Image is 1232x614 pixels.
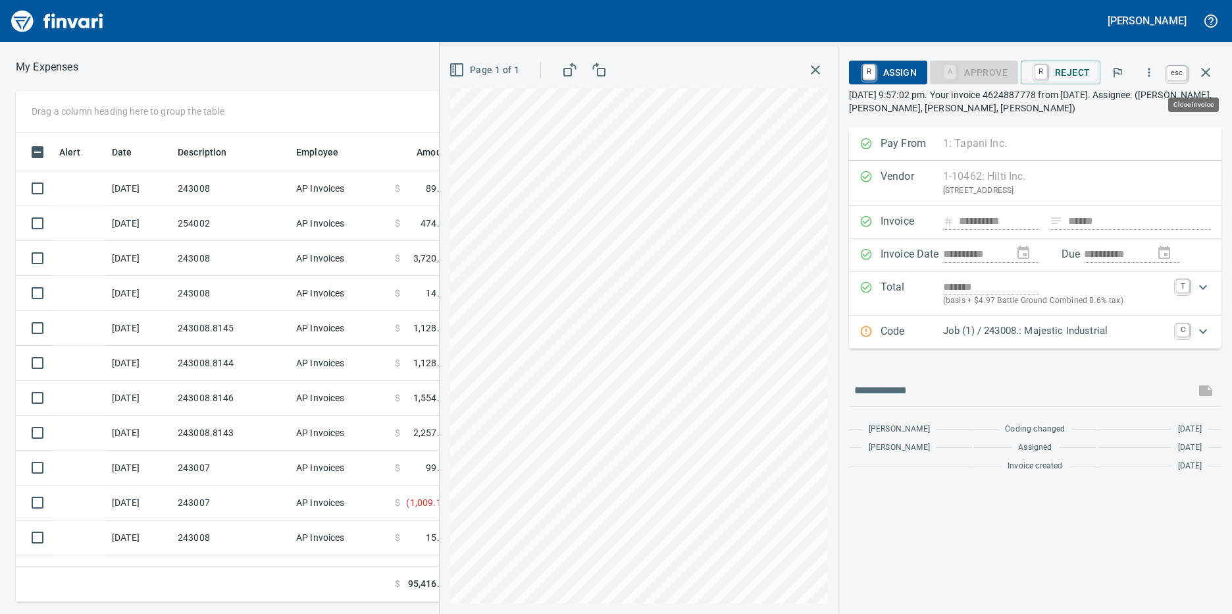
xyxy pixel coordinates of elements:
[1005,423,1065,436] span: Coding changed
[59,144,97,160] span: Alert
[8,5,107,37] img: Finvari
[1031,61,1090,84] span: Reject
[426,182,450,195] span: 89.74
[395,461,400,474] span: $
[172,346,291,381] td: 243008.8144
[943,294,1168,308] p: (basis + $4.97 Battle Ground Combined 8.6% tax)
[1178,460,1202,473] span: [DATE]
[112,144,132,160] span: Date
[860,61,917,84] span: Assign
[172,241,291,276] td: 243008
[413,391,450,405] span: 1,554.91
[413,356,450,370] span: 1,128.83
[107,381,172,416] td: [DATE]
[1021,61,1100,84] button: RReject
[408,577,450,591] span: 95,416.13
[446,58,525,82] button: Page 1 of 1
[107,346,172,381] td: [DATE]
[291,346,390,381] td: AP Invoices
[107,555,172,590] td: [DATE]
[32,105,224,118] p: Drag a column heading here to group the table
[395,217,400,230] span: $
[881,323,943,341] p: Code
[930,66,1018,77] div: Job Phase required
[451,62,519,78] span: Page 1 of 1
[291,381,390,416] td: AP Invoices
[1035,65,1047,79] a: R
[107,276,172,311] td: [DATE]
[296,144,338,160] span: Employee
[849,88,1221,115] p: [DATE] 9:57:02 pm. Your invoice 4624887778 from [DATE]. Assignee: ([PERSON_NAME], [PERSON_NAME], ...
[291,311,390,346] td: AP Invoices
[172,381,291,416] td: 243008.8146
[417,144,450,160] span: Amount
[395,531,400,544] span: $
[1176,323,1189,337] a: C
[413,252,450,265] span: 3,720.00
[1190,375,1221,406] span: This records your message into the invoice and notifies anyone mentioned
[395,321,400,335] span: $
[1178,441,1202,455] span: [DATE]
[291,276,390,311] td: AP Invoices
[849,61,927,84] button: RAssign
[426,287,450,300] span: 14.84
[107,486,172,520] td: [DATE]
[426,531,450,544] span: 15.38
[395,252,400,265] span: $
[395,496,400,509] span: $
[1108,14,1187,28] h5: [PERSON_NAME]
[413,426,450,439] span: 2,257.67
[413,321,450,335] span: 1,128.83
[869,423,930,436] span: [PERSON_NAME]
[395,391,400,405] span: $
[395,182,400,195] span: $
[107,206,172,241] td: [DATE]
[863,65,875,79] a: R
[112,144,149,160] span: Date
[291,486,390,520] td: AP Invoices
[172,486,291,520] td: 243007
[849,316,1221,349] div: Expand
[406,496,450,509] span: ( 1,009.19 )
[107,416,172,451] td: [DATE]
[291,241,390,276] td: AP Invoices
[291,416,390,451] td: AP Invoices
[421,217,450,230] span: 474.00
[1018,441,1052,455] span: Assigned
[291,206,390,241] td: AP Invoices
[296,144,355,160] span: Employee
[178,144,227,160] span: Description
[59,144,80,160] span: Alert
[426,461,450,474] span: 99.48
[172,206,291,241] td: 254002
[399,144,450,160] span: Amount
[172,276,291,311] td: 243008
[1167,66,1187,80] a: esc
[107,520,172,555] td: [DATE]
[1104,11,1190,31] button: [PERSON_NAME]
[172,416,291,451] td: 243008.8143
[943,323,1168,339] p: Job (1) / 243008.: Majestic Industrial
[291,520,390,555] td: AP Invoices
[107,451,172,486] td: [DATE]
[881,279,943,308] p: Total
[849,271,1221,316] div: Expand
[1103,58,1132,87] button: Flag
[107,171,172,206] td: [DATE]
[107,311,172,346] td: [DATE]
[395,287,400,300] span: $
[291,171,390,206] td: AP Invoices
[291,451,390,486] td: AP Invoices
[172,555,291,590] td: 243008.8142
[395,426,400,439] span: $
[395,577,400,591] span: $
[107,241,172,276] td: [DATE]
[1008,460,1063,473] span: Invoice created
[395,356,400,370] span: $
[1176,279,1189,293] a: T
[16,59,78,75] nav: breadcrumb
[172,520,291,555] td: 243008
[291,555,390,590] td: AP Invoices
[16,59,78,75] p: My Expenses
